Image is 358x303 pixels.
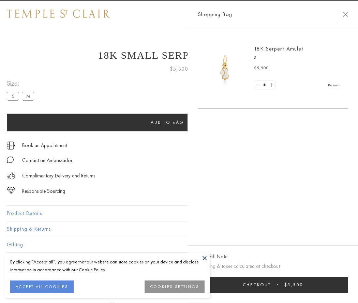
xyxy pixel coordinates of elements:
span: $5,500 [284,282,303,288]
a: Set quantity to 0 [254,81,261,89]
img: icon_appointment.svg [7,142,15,149]
span: $5,500 [170,64,188,73]
a: Book an Appointment [22,142,67,149]
button: Add to bag [7,114,328,131]
a: Set quantity to 2 [268,81,275,89]
span: Checkout [243,282,271,288]
button: Close Shopping Bag [343,12,348,17]
a: 18K Serpent Amulet [254,45,303,52]
label: M [22,92,34,100]
span: Size: [7,78,37,89]
img: MessageIcon-01_2.svg [7,156,14,163]
button: Add Gift Note [198,252,227,261]
button: Gifting [7,237,351,252]
button: COOKIES SETTINGS [145,280,205,293]
div: Responsible Sourcing [22,187,65,196]
button: Product Details [7,206,351,221]
p: Shipping & taxes calculated at checkout [198,262,348,271]
button: Checkout $5,500 [198,277,348,293]
span: Shopping Bag [198,10,232,19]
h1: 18K Small Serpent Amulet [7,49,351,61]
span: $5,500 [254,65,269,72]
button: ACCEPT ALL COOKIES [10,280,74,293]
button: Shipping & Returns [7,221,351,237]
img: icon_delivery.svg [7,172,15,180]
a: Remove [328,81,341,89]
label: S [7,92,19,100]
div: By clicking “Accept all”, you agree that our website can store cookies on your device and disclos... [10,258,205,274]
img: P51836-E11SERPPV [205,48,245,89]
img: icon_sourcing.svg [7,187,15,194]
div: Contact an Ambassador [22,156,72,165]
img: Temple St. Clair [7,10,110,18]
p: S [254,55,341,61]
p: Complimentary Delivery and Returns [22,172,95,180]
span: Add to bag [151,119,184,125]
